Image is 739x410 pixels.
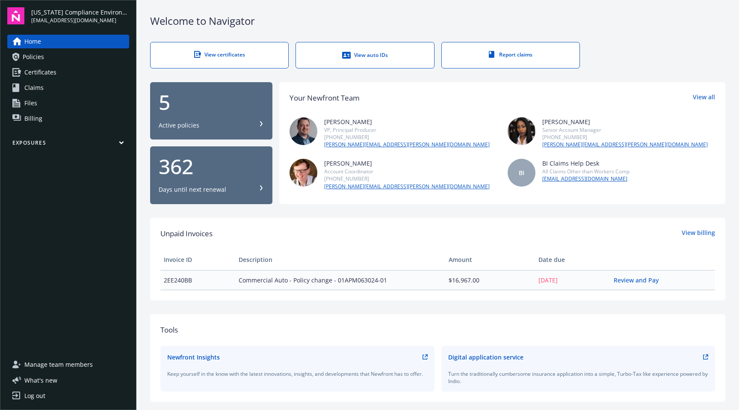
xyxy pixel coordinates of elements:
a: Billing [7,112,129,125]
a: Home [7,35,129,48]
span: Policies [23,50,44,64]
div: [PERSON_NAME] [324,117,490,126]
a: Files [7,96,129,110]
div: Newfront Insights [167,353,220,362]
a: Policies [7,50,129,64]
span: Files [24,96,37,110]
a: Manage team members [7,358,129,371]
span: Manage team members [24,358,93,371]
span: Billing [24,112,42,125]
div: 362 [159,156,264,177]
span: Certificates [24,65,56,79]
span: Home [24,35,41,48]
div: Senior Account Manager [542,126,708,134]
div: Report claims [459,51,562,58]
div: [PERSON_NAME] [542,117,708,126]
img: photo [290,159,317,187]
div: [PHONE_NUMBER] [324,134,490,141]
button: 362Days until next renewal [150,146,272,204]
div: Days until next renewal [159,185,226,194]
span: Unpaid Invoices [160,228,213,239]
span: [EMAIL_ADDRESS][DOMAIN_NAME] [31,17,129,24]
div: View auto IDs [313,51,417,59]
a: [PERSON_NAME][EMAIL_ADDRESS][PERSON_NAME][DOMAIN_NAME] [542,141,708,149]
div: Digital application service [448,353,523,362]
img: photo [508,117,535,145]
div: [PERSON_NAME] [324,159,490,168]
a: View billing [682,228,715,239]
a: Claims [7,81,129,95]
span: What ' s new [24,376,57,385]
a: Report claims [441,42,580,68]
a: View certificates [150,42,289,68]
div: Account Coordinator [324,168,490,175]
div: [PHONE_NUMBER] [542,134,708,141]
a: [EMAIL_ADDRESS][DOMAIN_NAME] [542,175,630,183]
th: Amount [445,250,535,270]
a: Certificates [7,65,129,79]
img: navigator-logo.svg [7,7,24,24]
img: photo [290,117,317,145]
div: VP, Principal Producer [324,126,490,134]
button: What's new [7,376,71,385]
button: 5Active policies [150,82,272,140]
td: $16,967.00 [445,270,535,290]
th: Invoice ID [160,250,235,270]
a: [PERSON_NAME][EMAIL_ADDRESS][PERSON_NAME][DOMAIN_NAME] [324,183,490,190]
span: [US_STATE] Compliance Environmental, LLC [31,8,129,17]
div: Your Newfront Team [290,92,360,104]
span: Claims [24,81,44,95]
a: [PERSON_NAME][EMAIL_ADDRESS][PERSON_NAME][DOMAIN_NAME] [324,141,490,149]
span: Commercial Auto - Policy change - 01APM063024-01 [239,276,442,285]
div: BI Claims Help Desk [542,159,630,168]
div: Welcome to Navigator [150,14,725,28]
a: View all [693,92,715,104]
span: BI [519,168,524,177]
div: View certificates [168,51,271,58]
div: 5 [159,92,264,113]
div: Keep yourself in the know with the latest innovations, insights, and developments that Newfront h... [167,370,428,377]
th: Description [235,250,445,270]
div: [PHONE_NUMBER] [324,175,490,182]
a: View auto IDs [296,42,434,68]
td: 2EE240BB [160,270,235,290]
a: Review and Pay [614,276,665,284]
div: Turn the traditionally cumbersome insurance application into a simple, Turbo-Tax like experience ... [448,370,709,385]
div: Tools [160,324,715,336]
td: [DATE] [535,270,610,290]
div: All Claims Other than Workers Comp [542,168,630,175]
div: Active policies [159,121,199,130]
button: Exposures [7,139,129,150]
div: Log out [24,389,45,403]
th: Date due [535,250,610,270]
button: [US_STATE] Compliance Environmental, LLC[EMAIL_ADDRESS][DOMAIN_NAME] [31,7,129,24]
